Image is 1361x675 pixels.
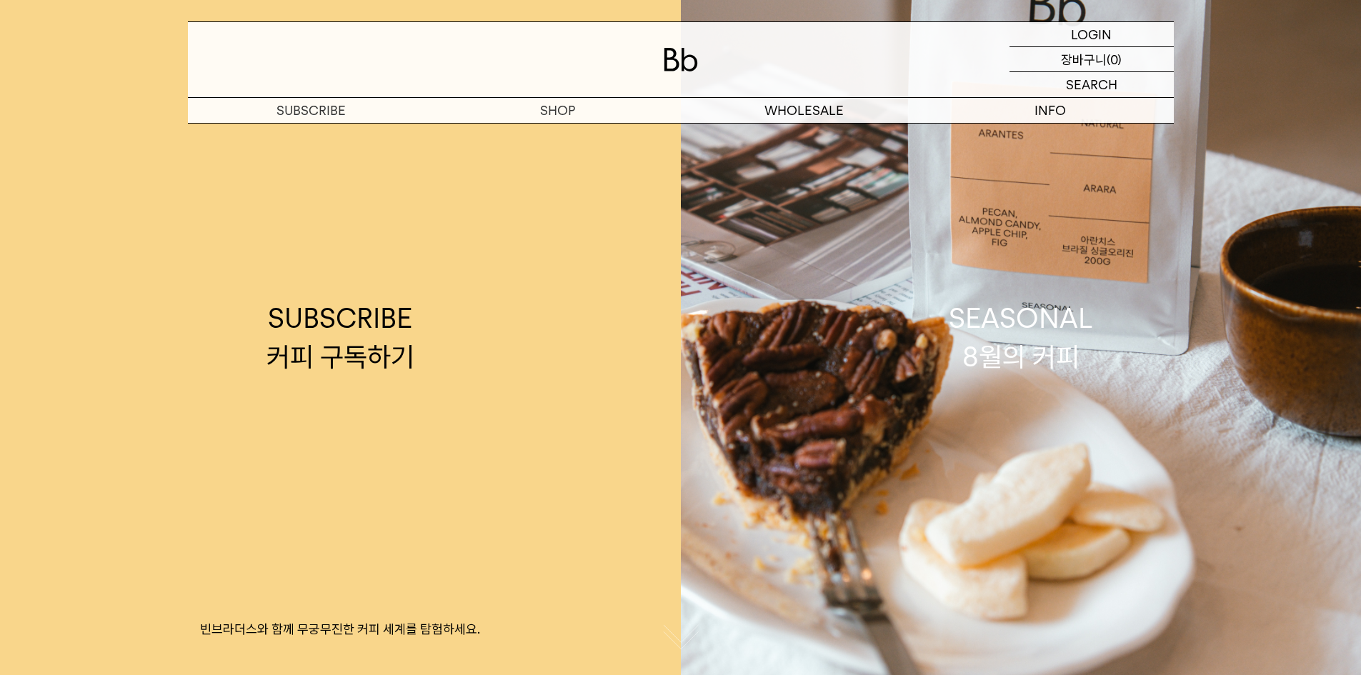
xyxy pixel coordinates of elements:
[1061,47,1107,71] p: 장바구니
[681,98,927,123] p: WHOLESALE
[266,299,414,375] div: SUBSCRIBE 커피 구독하기
[1066,72,1117,97] p: SEARCH
[1107,47,1122,71] p: (0)
[1071,22,1112,46] p: LOGIN
[949,299,1093,375] div: SEASONAL 8월의 커피
[664,48,698,71] img: 로고
[927,98,1174,123] p: INFO
[1009,22,1174,47] a: LOGIN
[188,98,434,123] a: SUBSCRIBE
[434,98,681,123] a: SHOP
[1009,47,1174,72] a: 장바구니 (0)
